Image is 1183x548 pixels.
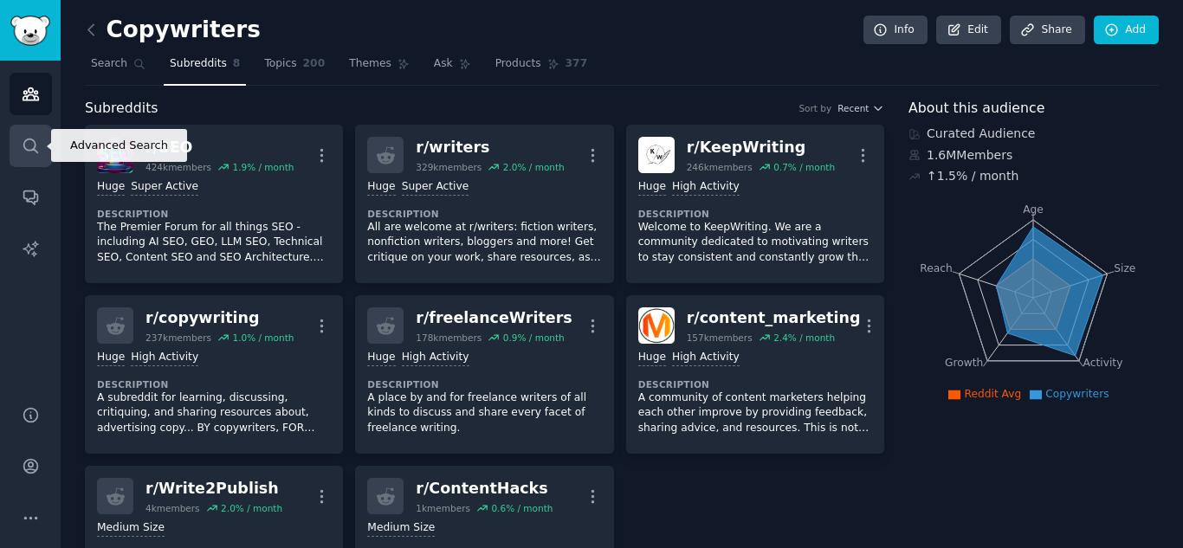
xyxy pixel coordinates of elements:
[416,502,470,514] div: 1k members
[945,357,983,369] tspan: Growth
[416,137,564,158] div: r/ writers
[367,350,395,366] div: Huge
[626,125,884,283] a: KeepWritingr/KeepWriting246kmembers0.7% / monthHugeHigh ActivityDescriptionWelcome to KeepWriting...
[145,502,200,514] div: 4k members
[97,179,125,196] div: Huge
[131,350,198,366] div: High Activity
[1045,388,1109,400] span: Copywriters
[773,332,835,344] div: 2.4 % / month
[232,161,294,173] div: 1.9 % / month
[97,378,331,390] dt: Description
[85,50,152,86] a: Search
[638,137,675,173] img: KeepWriting
[85,98,158,119] span: Subreddits
[416,161,482,173] div: 329k members
[798,102,831,114] div: Sort by
[936,16,1001,45] a: Edit
[131,179,198,196] div: Super Active
[687,161,753,173] div: 246k members
[1094,16,1159,45] a: Add
[85,295,343,454] a: r/copywriting237kmembers1.0% / monthHugeHigh ActivityDescriptionA subreddit for learning, discuss...
[97,390,331,436] p: A subreddit for learning, discussing, critiquing, and sharing resources about, advertising copy.....
[687,137,835,158] div: r/ KeepWriting
[402,179,469,196] div: Super Active
[503,161,565,173] div: 2.0 % / month
[416,332,482,344] div: 178k members
[91,56,127,72] span: Search
[367,208,601,220] dt: Description
[566,56,588,72] span: 377
[1023,203,1044,216] tspan: Age
[638,220,872,266] p: Welcome to KeepWriting. We are a community dedicated to motivating writers to stay consistent and...
[85,125,343,283] a: SEOr/SEO424kmembers1.9% / monthHugeSuper ActiveDescriptionThe Premier Forum for all things SEO - ...
[503,332,565,344] div: 0.9 % / month
[97,350,125,366] div: Huge
[626,295,884,454] a: content_marketingr/content_marketing157kmembers2.4% / monthHugeHigh ActivityDescriptionA communit...
[687,307,861,329] div: r/ content_marketing
[908,98,1044,119] span: About this audience
[367,179,395,196] div: Huge
[402,350,469,366] div: High Activity
[489,50,593,86] a: Products377
[672,350,740,366] div: High Activity
[97,208,331,220] dt: Description
[837,102,869,114] span: Recent
[416,478,553,500] div: r/ ContentHacks
[908,125,1159,143] div: Curated Audience
[355,125,613,283] a: r/writers329kmembers2.0% / monthHugeSuper ActiveDescriptionAll are welcome at r/writers: fiction ...
[1114,261,1135,274] tspan: Size
[367,378,601,390] dt: Description
[145,307,294,329] div: r/ copywriting
[491,502,553,514] div: 0.6 % / month
[638,179,666,196] div: Huge
[85,16,261,44] h2: Copywriters
[416,307,572,329] div: r/ freelanceWriters
[221,502,282,514] div: 2.0 % / month
[927,167,1018,185] div: ↑ 1.5 % / month
[863,16,928,45] a: Info
[232,332,294,344] div: 1.0 % / month
[355,295,613,454] a: r/freelanceWriters178kmembers0.9% / monthHugeHigh ActivityDescriptionA place by and for freelance...
[170,56,227,72] span: Subreddits
[303,56,326,72] span: 200
[145,161,211,173] div: 424k members
[638,307,675,344] img: content_marketing
[908,146,1159,164] div: 1.6M Members
[638,378,872,390] dt: Description
[1010,16,1084,45] a: Share
[367,390,601,436] p: A place by and for freelance writers of all kinds to discuss and share every facet of freelance w...
[97,520,165,537] div: Medium Size
[349,56,391,72] span: Themes
[1083,357,1123,369] tspan: Activity
[343,50,416,86] a: Themes
[837,102,884,114] button: Recent
[672,179,740,196] div: High Activity
[164,50,246,86] a: Subreddits8
[367,520,435,537] div: Medium Size
[145,478,282,500] div: r/ Write2Publish
[434,56,453,72] span: Ask
[145,137,294,158] div: r/ SEO
[97,137,133,173] img: SEO
[264,56,296,72] span: Topics
[773,161,835,173] div: 0.7 % / month
[964,388,1021,400] span: Reddit Avg
[638,208,872,220] dt: Description
[687,332,753,344] div: 157k members
[495,56,541,72] span: Products
[145,332,211,344] div: 237k members
[233,56,241,72] span: 8
[10,16,50,46] img: GummySearch logo
[638,390,872,436] p: A community of content marketers helping each other improve by providing feedback, sharing advice...
[920,261,953,274] tspan: Reach
[97,220,331,266] p: The Premier Forum for all things SEO - including AI SEO, GEO, LLM SEO, Technical SEO, Content SEO...
[367,220,601,266] p: All are welcome at r/writers: fiction writers, nonfiction writers, bloggers and more! Get critiqu...
[428,50,477,86] a: Ask
[258,50,331,86] a: Topics200
[638,350,666,366] div: Huge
